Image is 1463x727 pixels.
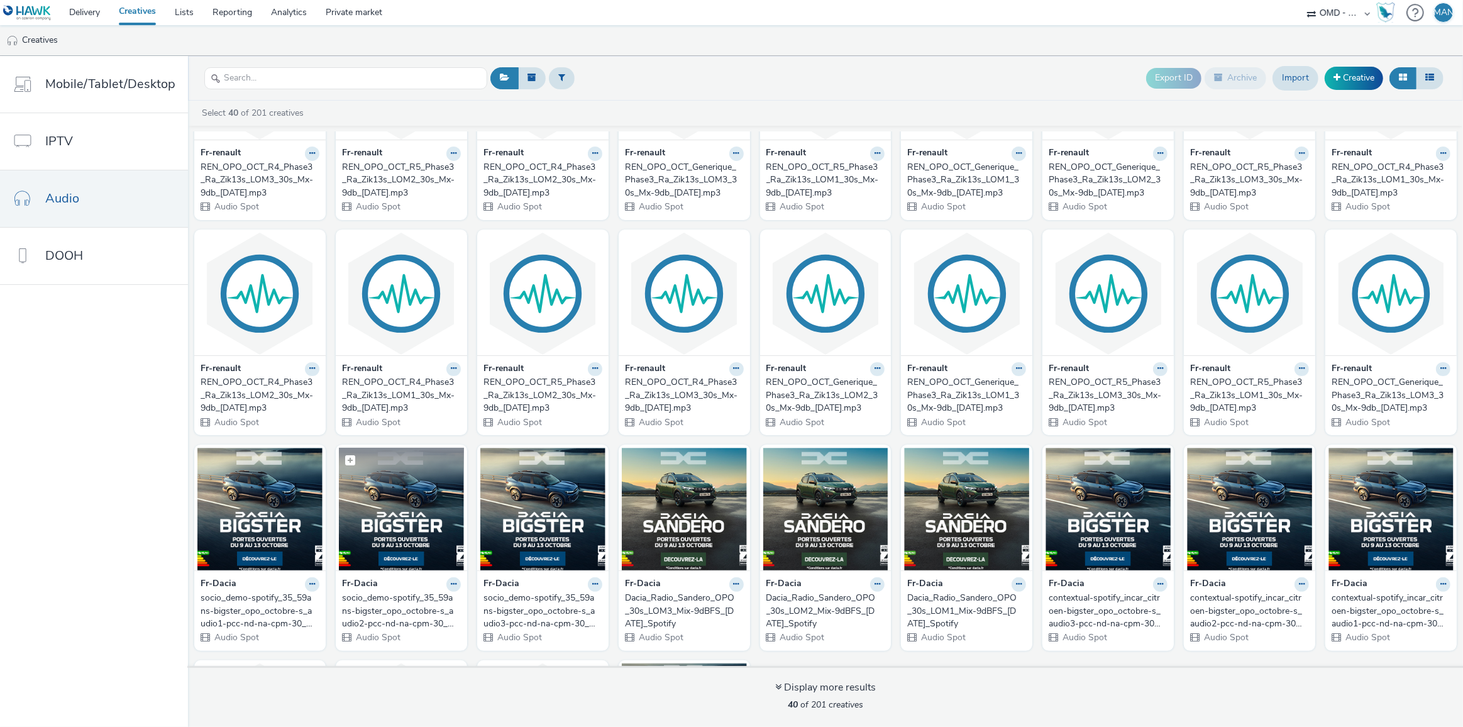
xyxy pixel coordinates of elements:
span: Audio Spot [355,416,400,428]
div: socio_demo-spotify_35_59ans-bigster_opo_octobre-s_audio3-pcc-nd-na-cpm-30_no_skip [483,592,597,630]
a: Creative [1325,67,1383,89]
div: REN_OPO_OCT_Generique_Phase3_Ra_Zik13s_LOM1_30s_Mx-9db_[DATE].mp3 [907,161,1021,199]
a: REN_OPO_OCT_R5_Phase3_Ra_Zik13s_LOM2_30s_Mx-9db_[DATE].mp3 [342,161,461,199]
div: Display more results [775,680,876,695]
img: socio_demo-spotify_35_59ans-bigster_opo_octobre-s_audio3-pcc-nd-na-cpm-30_no_skip visual [480,448,605,570]
strong: Fr-renault [1049,147,1089,161]
span: Audio Spot [213,631,259,643]
div: REN_OPO_OCT_R5_Phase3_Ra_Zik13s_LOM1_30s_Mx-9db_[DATE].mp3 [766,161,880,199]
strong: Fr-renault [907,362,947,377]
span: Audio Spot [638,631,683,643]
span: Audio Spot [1061,631,1107,643]
strong: Fr-Dacia [907,577,943,592]
img: REN_OPO_OCT_Generique_Phase3_Ra_Zik13s_LOM2_30s_Mx-9db_2025-09-18.mp3 visual [763,233,888,355]
a: Import [1273,66,1318,90]
div: Hawk Academy [1376,3,1395,23]
a: REN_OPO_OCT_R4_Phase3_Ra_Zik13s_LOM2_30s_Mx-9db_[DATE].mp3 [483,161,602,199]
span: Audio [45,189,79,208]
div: Dacia_Radio_Sandero_OPO_30s_LOM1_Mix-9dBFS_[DATE]_Spotify [907,592,1021,630]
span: Audio Spot [779,201,825,213]
img: REN_OPO_OCT_Generique_Phase3_Ra_Zik13s_LOM1_30s_Mx-9db_2025-09-18.mp3 visual [904,233,1029,355]
strong: Fr-renault [1049,362,1089,377]
strong: Fr-Dacia [766,577,802,592]
strong: Fr-renault [342,362,382,377]
strong: Fr-Dacia [201,577,236,592]
a: socio_demo-spotify_35_59ans-bigster_opo_octobre-s_audio2-pcc-nd-na-cpm-30_no_skip [342,592,461,630]
a: REN_OPO_OCT_Generique_Phase3_Ra_Zik13s_LOM1_30s_Mx-9db_[DATE].mp3 [907,376,1026,414]
span: Audio Spot [920,631,966,643]
img: Dacia_Radio_Sandero_OPO_30s_LOM2_Mix-9dBFS_2025-09-27_Spotify visual [763,448,888,570]
a: REN_OPO_OCT_R5_Phase3_Ra_Zik13s_LOM1_30s_Mx-9db_[DATE].mp3 [1190,376,1309,414]
div: Dacia_Radio_Sandero_OPO_30s_LOM2_Mix-9dBFS_[DATE]_Spotify [766,592,880,630]
img: undefined Logo [3,5,52,21]
span: Audio Spot [1061,416,1107,428]
div: REN_OPO_OCT_R4_Phase3_Ra_Zik13s_LOM2_30s_Mx-9db_[DATE].mp3 [201,376,314,414]
img: REN_OPO_OCT_R4_Phase3_Ra_Zik13s_LOM1_30s_Mx-9db_2025-09-18.mp3 visual [339,233,464,355]
span: Audio Spot [1344,631,1390,643]
span: Audio Spot [496,201,542,213]
a: REN_OPO_OCT_R4_Phase3_Ra_Zik13s_LOM1_30s_Mx-9db_[DATE].mp3 [342,376,461,414]
div: REN_OPO_OCT_R5_Phase3_Ra_Zik13s_LOM3_30s_Mx-9db_[DATE].mp3 [1049,376,1162,414]
strong: 40 [788,699,798,711]
div: socio_demo-spotify_35_59ans-bigster_opo_octobre-s_audio1-pcc-nd-na-cpm-30_no_skip [201,592,314,630]
button: Export ID [1146,68,1201,88]
img: REN_OPO_OCT_R5_Phase3_Ra_Zik13s_LOM3_30s_Mx-9db_2025-09-18.mp3 visual [1046,233,1171,355]
span: Audio Spot [920,201,966,213]
a: REN_OPO_OCT_Generique_Phase3_Ra_Zik13s_LOM2_30s_Mx-9db_[DATE].mp3 [766,376,885,414]
strong: Fr-renault [766,362,807,377]
strong: Fr-renault [342,147,382,161]
span: Audio Spot [779,631,825,643]
span: Audio Spot [1203,416,1249,428]
img: REN_OPO_OCT_Generique_Phase3_Ra_Zik13s_LOM3_30s_Mx-9db_2025-09-18.mp3 visual [1328,233,1454,355]
span: Audio Spot [1344,201,1390,213]
span: Audio Spot [638,416,683,428]
span: Audio Spot [1203,631,1249,643]
a: contextual-spotify_incar_citroen-bigster_opo_octobre-s_audio2-pcc-nd-na-cpm-30_no_skip [1190,592,1309,630]
div: REN_OPO_OCT_R5_Phase3_Ra_Zik13s_LOM3_30s_Mx-9db_[DATE].mp3 [1190,161,1304,199]
span: Audio Spot [1203,201,1249,213]
img: audio [6,35,19,47]
div: Dacia_Radio_Sandero_OPO_30s_LOM3_Mix-9dBFS_[DATE]_Spotify [625,592,739,630]
div: contextual-spotify_incar_citroen-bigster_opo_octobre-s_audio2-pcc-nd-na-cpm-30_no_skip [1190,592,1304,630]
div: REN_OPO_OCT_Generique_Phase3_Ra_Zik13s_LOM2_30s_Mx-9db_[DATE].mp3 [1049,161,1162,199]
span: Audio Spot [213,201,259,213]
div: contextual-spotify_incar_citroen-bigster_opo_octobre-s_audio3-pcc-nd-na-cpm-30_no_skip [1049,592,1162,630]
span: DOOH [45,247,83,265]
strong: Fr-renault [483,147,524,161]
span: Audio Spot [1061,201,1107,213]
strong: Fr-renault [625,362,665,377]
strong: Fr-Dacia [625,577,661,592]
div: REN_OPO_OCT_Generique_Phase3_Ra_Zik13s_LOM2_30s_Mx-9db_[DATE].mp3 [766,376,880,414]
div: REN_OPO_OCT_R5_Phase3_Ra_Zik13s_LOM1_30s_Mx-9db_[DATE].mp3 [1190,376,1304,414]
div: REN_OPO_OCT_R4_Phase3_Ra_Zik13s_LOM2_30s_Mx-9db_[DATE].mp3 [483,161,597,199]
button: Archive [1205,67,1266,89]
img: REN_OPO_OCT_R5_Phase3_Ra_Zik13s_LOM1_30s_Mx-9db_2025-09-18.mp3 visual [1187,233,1312,355]
strong: Fr-renault [483,362,524,377]
img: socio_demo-spotify_35_59ans-bigster_opo_octobre-s_audio1-pcc-nd-na-cpm-30_no_skip visual [197,448,323,570]
button: Table [1416,67,1444,89]
strong: Fr-Dacia [483,577,519,592]
span: Audio Spot [355,631,400,643]
a: REN_OPO_OCT_Generique_Phase3_Ra_Zik13s_LOM2_30s_Mx-9db_[DATE].mp3 [1049,161,1168,199]
span: IPTV [45,132,73,150]
a: REN_OPO_OCT_Generique_Phase3_Ra_Zik13s_LOM3_30s_Mx-9db_[DATE].mp3 [1332,376,1450,414]
img: contextual-spotify_incar_citroen-bigster_opo_octobre-s_audio1-pcc-nd-na-cpm-30_no_skip visual [1328,448,1454,570]
span: Audio Spot [213,416,259,428]
a: REN_OPO_OCT_R4_Phase3_Ra_Zik13s_LOM3_30s_Mx-9db_[DATE].mp3 [201,161,319,199]
img: REN_OPO_OCT_R4_Phase3_Ra_Zik13s_LOM3_30s_Mx-9db_2025-09-18.mp3 visual [622,233,747,355]
div: REN_OPO_OCT_R4_Phase3_Ra_Zik13s_LOM3_30s_Mx-9db_[DATE].mp3 [625,376,739,414]
a: REN_OPO_OCT_R4_Phase3_Ra_Zik13s_LOM2_30s_Mx-9db_[DATE].mp3 [201,376,319,414]
strong: Fr-renault [907,147,947,161]
img: Dacia_Radio_Sandero_OPO_30s_LOM1_Mix-9dBFS_2025-09-27_Spotify visual [904,448,1029,570]
strong: Fr-renault [625,147,665,161]
div: REN_OPO_OCT_R4_Phase3_Ra_Zik13s_LOM3_30s_Mx-9db_[DATE].mp3 [201,161,314,199]
span: Audio Spot [496,631,542,643]
div: contextual-spotify_incar_citroen-bigster_opo_octobre-s_audio1-pcc-nd-na-cpm-30_no_skip [1332,592,1445,630]
strong: Fr-Dacia [342,577,378,592]
strong: Fr-renault [201,362,241,377]
img: socio_demo-spotify_35_59ans-bigster_opo_octobre-s_audio2-pcc-nd-na-cpm-30_no_skip visual [339,448,464,570]
strong: Fr-renault [766,147,807,161]
div: socio_demo-spotify_35_59ans-bigster_opo_octobre-s_audio2-pcc-nd-na-cpm-30_no_skip [342,592,456,630]
div: REN_OPO_OCT_R5_Phase3_Ra_Zik13s_LOM2_30s_Mx-9db_[DATE].mp3 [342,161,456,199]
strong: Fr-renault [201,147,241,161]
